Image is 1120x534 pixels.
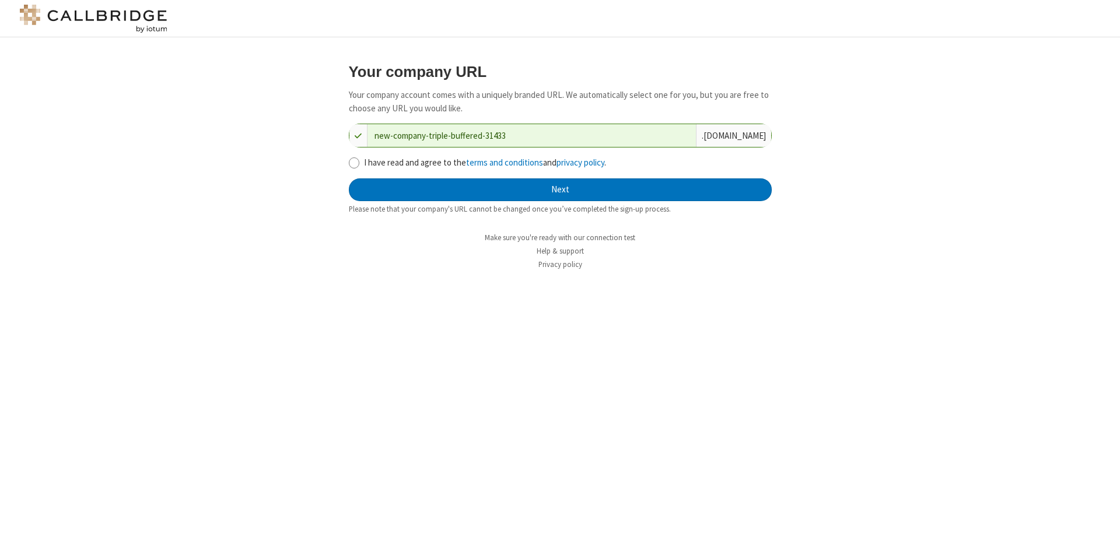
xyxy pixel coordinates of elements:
a: Make sure you're ready with our connection test [485,233,635,243]
button: Next [349,178,772,202]
p: Your company account comes with a uniquely branded URL. We automatically select one for you, but ... [349,89,772,115]
a: Help & support [537,246,584,256]
a: Privacy policy [538,259,582,269]
img: logo@2x.png [17,5,169,33]
a: privacy policy [556,157,604,168]
h3: Your company URL [349,64,772,80]
a: terms and conditions [466,157,543,168]
label: I have read and agree to the and . [364,156,772,170]
div: Please note that your company's URL cannot be changed once you’ve completed the sign-up process. [349,203,772,215]
input: Company URL [367,124,696,147]
div: . [DOMAIN_NAME] [696,124,771,147]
